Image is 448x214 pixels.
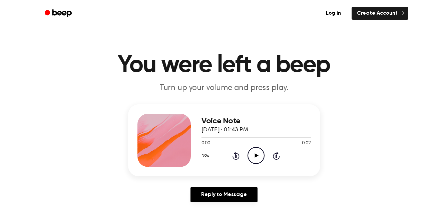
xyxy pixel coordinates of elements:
[352,7,408,20] a: Create Account
[190,187,257,202] a: Reply to Message
[201,117,311,126] h3: Voice Note
[53,53,395,77] h1: You were left a beep
[201,127,248,133] span: [DATE] · 01:43 PM
[201,140,210,147] span: 0:00
[201,150,211,161] button: 1.0x
[319,6,348,21] a: Log in
[40,7,78,20] a: Beep
[302,140,311,147] span: 0:02
[96,83,352,94] p: Turn up your volume and press play.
